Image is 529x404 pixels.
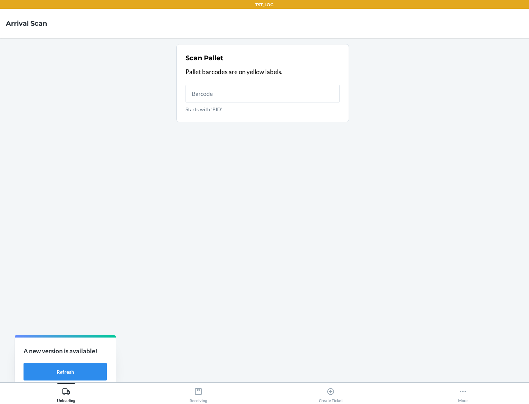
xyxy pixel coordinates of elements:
[458,385,468,403] div: More
[190,385,207,403] div: Receiving
[186,105,340,113] p: Starts with 'PID'
[132,383,264,403] button: Receiving
[6,19,47,28] h4: Arrival Scan
[24,346,107,356] p: A new version is available!
[186,53,223,63] h2: Scan Pallet
[319,385,343,403] div: Create Ticket
[24,363,107,380] button: Refresh
[397,383,529,403] button: More
[186,67,340,77] p: Pallet barcodes are on yellow labels.
[57,385,75,403] div: Unloading
[186,85,340,102] input: Starts with 'PID'
[255,1,274,8] p: TST_LOG
[264,383,397,403] button: Create Ticket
